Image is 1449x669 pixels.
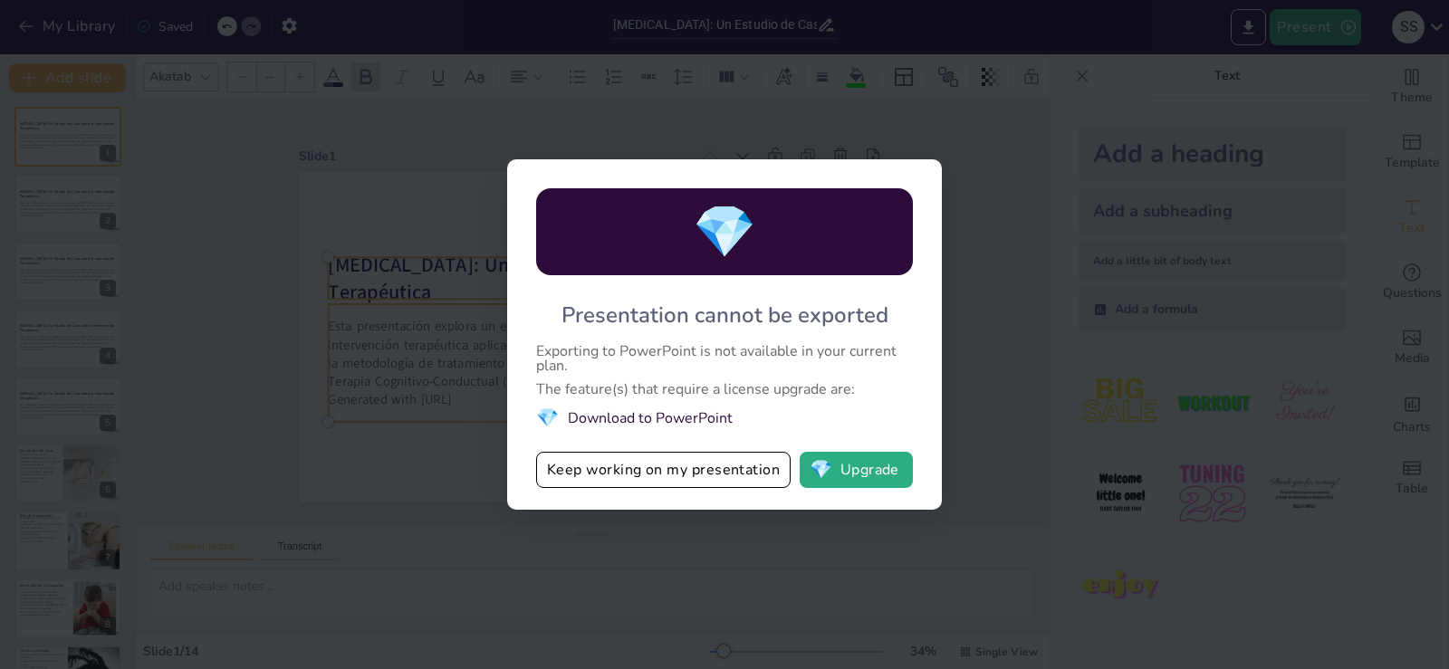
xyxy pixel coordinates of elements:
button: diamondUpgrade [800,452,913,488]
div: Presentation cannot be exported [561,301,888,330]
li: Download to PowerPoint [536,406,913,430]
span: diamond [693,197,756,267]
div: Exporting to PowerPoint is not available in your current plan. [536,344,913,373]
span: diamond [536,406,559,430]
span: diamond [810,461,832,479]
button: Keep working on my presentation [536,452,791,488]
div: The feature(s) that require a license upgrade are: [536,382,913,397]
